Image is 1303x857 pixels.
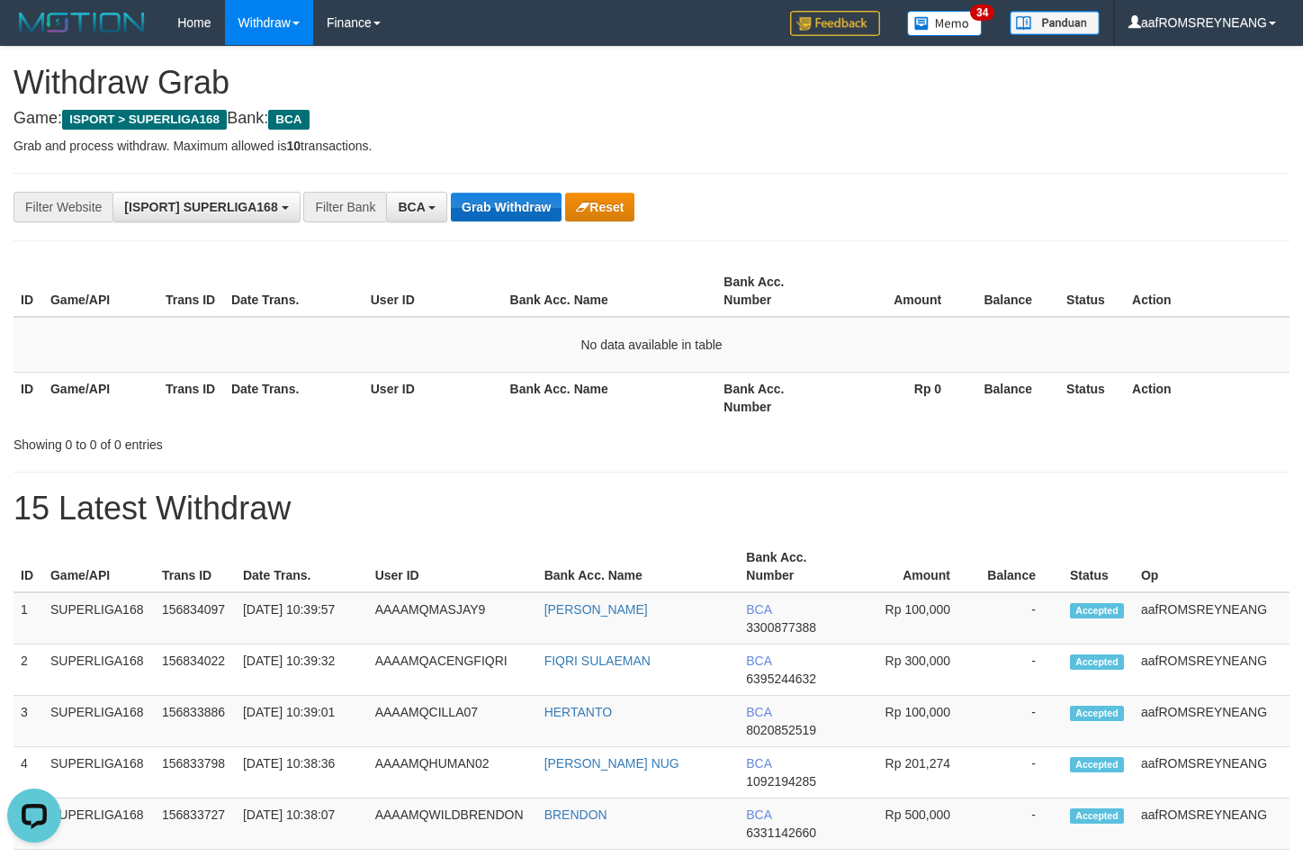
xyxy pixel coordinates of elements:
[398,200,425,214] span: BCA
[746,602,771,617] span: BCA
[1070,757,1124,772] span: Accepted
[236,696,368,747] td: [DATE] 10:39:01
[1134,592,1290,645] td: aafROMSREYNEANG
[1010,11,1100,35] img: panduan.png
[158,372,224,423] th: Trans ID
[746,654,771,668] span: BCA
[43,747,155,798] td: SUPERLIGA168
[368,747,537,798] td: AAAAMQHUMAN02
[368,696,537,747] td: AAAAMQCILLA07
[1070,808,1124,824] span: Accepted
[43,592,155,645] td: SUPERLIGA168
[155,592,236,645] td: 156834097
[970,5,994,21] span: 34
[1134,541,1290,592] th: Op
[43,372,158,423] th: Game/API
[268,110,309,130] span: BCA
[368,541,537,592] th: User ID
[739,541,848,592] th: Bank Acc. Number
[155,798,236,850] td: 156833727
[303,192,386,222] div: Filter Bank
[1134,696,1290,747] td: aafROMSREYNEANG
[746,825,816,840] span: Copy 6331142660 to clipboard
[43,645,155,696] td: SUPERLIGA168
[224,266,364,317] th: Date Trans.
[155,541,236,592] th: Trans ID
[544,654,651,668] a: FIQRI SULAEMAN
[746,705,771,719] span: BCA
[13,192,112,222] div: Filter Website
[62,110,227,130] span: ISPORT > SUPERLIGA168
[286,139,301,153] strong: 10
[13,541,43,592] th: ID
[968,266,1059,317] th: Balance
[848,798,977,850] td: Rp 500,000
[1134,798,1290,850] td: aafROMSREYNEANG
[13,372,43,423] th: ID
[368,592,537,645] td: AAAAMQMASJAY9
[1134,747,1290,798] td: aafROMSREYNEANG
[1059,372,1125,423] th: Status
[368,798,537,850] td: AAAAMQWILDBRENDON
[746,756,771,771] span: BCA
[831,266,968,317] th: Amount
[1059,266,1125,317] th: Status
[236,645,368,696] td: [DATE] 10:39:32
[977,798,1063,850] td: -
[503,266,717,317] th: Bank Acc. Name
[155,747,236,798] td: 156833798
[907,11,983,36] img: Button%20Memo.svg
[112,192,300,222] button: [ISPORT] SUPERLIGA168
[13,317,1290,373] td: No data available in table
[364,372,503,423] th: User ID
[13,137,1290,155] p: Grab and process withdraw. Maximum allowed is transactions.
[565,193,634,221] button: Reset
[1070,603,1124,618] span: Accepted
[831,372,968,423] th: Rp 0
[13,592,43,645] td: 1
[236,798,368,850] td: [DATE] 10:38:07
[43,266,158,317] th: Game/API
[224,372,364,423] th: Date Trans.
[451,193,562,221] button: Grab Withdraw
[968,372,1059,423] th: Balance
[13,110,1290,128] h4: Game: Bank:
[13,747,43,798] td: 4
[368,645,537,696] td: AAAAMQACENGFIQRI
[977,645,1063,696] td: -
[7,7,61,61] button: Open LiveChat chat widget
[716,372,831,423] th: Bank Acc. Number
[43,696,155,747] td: SUPERLIGA168
[236,541,368,592] th: Date Trans.
[746,620,816,635] span: Copy 3300877388 to clipboard
[977,696,1063,747] td: -
[544,756,679,771] a: [PERSON_NAME] NUG
[13,696,43,747] td: 3
[43,798,155,850] td: SUPERLIGA168
[43,541,155,592] th: Game/API
[364,266,503,317] th: User ID
[544,807,607,822] a: BRENDON
[544,705,612,719] a: HERTANTO
[848,696,977,747] td: Rp 100,000
[1063,541,1134,592] th: Status
[790,11,880,36] img: Feedback.jpg
[544,602,648,617] a: [PERSON_NAME]
[158,266,224,317] th: Trans ID
[537,541,740,592] th: Bank Acc. Name
[977,747,1063,798] td: -
[746,774,816,789] span: Copy 1092194285 to clipboard
[386,192,447,222] button: BCA
[848,592,977,645] td: Rp 100,000
[13,491,1290,527] h1: 15 Latest Withdraw
[13,428,529,454] div: Showing 0 to 0 of 0 entries
[1070,654,1124,670] span: Accepted
[124,200,277,214] span: [ISPORT] SUPERLIGA168
[503,372,717,423] th: Bank Acc. Name
[1125,372,1290,423] th: Action
[716,266,831,317] th: Bank Acc. Number
[848,747,977,798] td: Rp 201,274
[977,541,1063,592] th: Balance
[848,645,977,696] td: Rp 300,000
[236,592,368,645] td: [DATE] 10:39:57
